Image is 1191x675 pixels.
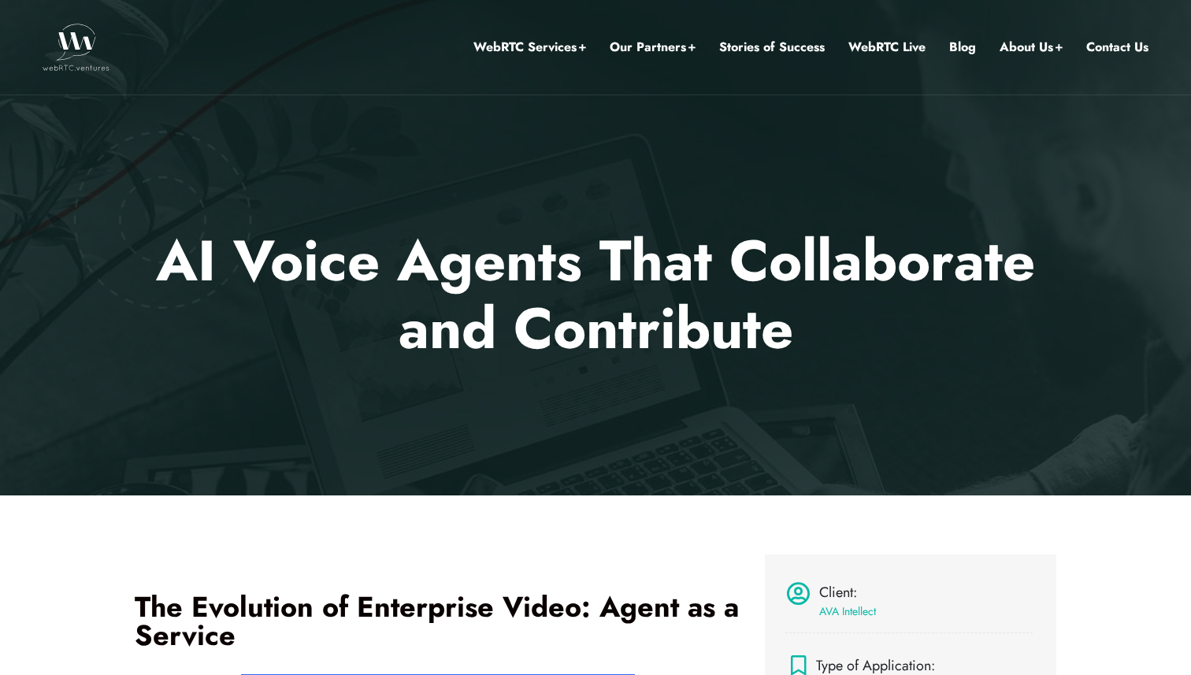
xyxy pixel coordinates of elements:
[1086,37,1148,57] a: Contact Us
[135,592,741,649] h2: The Evolution of Enterprise Video: Agent as a Service
[949,37,976,57] a: Blog
[610,37,696,57] a: Our Partners
[1000,37,1063,57] a: About Us
[848,37,926,57] a: WebRTC Live
[473,37,586,57] a: WebRTC Services
[43,24,109,71] img: WebRTC.ventures
[719,37,825,57] a: Stories of Success
[819,603,876,619] a: AVA Intellect
[135,227,1057,363] h1: AI Voice Agents That Collaborate and Contribute
[816,658,1033,673] h4: Type of Application:
[819,585,1033,599] h4: Client:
